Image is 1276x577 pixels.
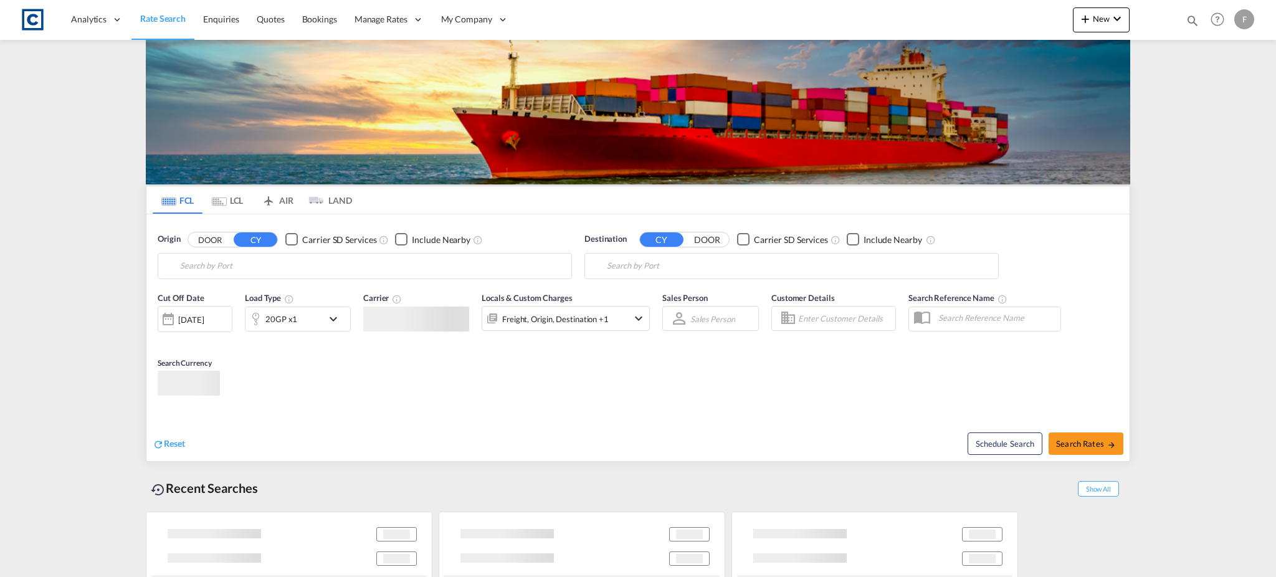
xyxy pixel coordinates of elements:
md-icon: icon-backup-restore [151,482,166,497]
div: F [1234,9,1254,29]
span: Reset [164,438,185,449]
span: Sales Person [662,293,708,303]
button: DOOR [685,232,729,247]
md-icon: Unchecked: Ignores neighbouring ports when fetching rates.Checked : Includes neighbouring ports w... [926,235,936,245]
button: Search Ratesicon-arrow-right [1049,432,1123,455]
div: [DATE] [178,314,204,325]
md-icon: icon-plus 400-fg [1078,11,1093,26]
span: Customer Details [771,293,834,303]
button: icon-plus 400-fgNewicon-chevron-down [1073,7,1130,32]
span: Quotes [257,14,284,24]
span: Search Reference Name [908,293,1007,303]
button: DOOR [188,232,232,247]
span: Analytics [71,13,107,26]
button: Note: By default Schedule search will only considerorigin ports, destination ports and cut off da... [968,432,1042,455]
md-icon: icon-airplane [261,193,276,203]
span: Load Type [245,293,294,303]
span: Origin [158,233,180,246]
button: CY [640,232,683,247]
span: Cut Off Date [158,293,204,303]
span: Locals & Custom Charges [482,293,573,303]
md-icon: icon-information-outline [284,294,294,304]
img: 1fdb9190129311efbfaf67cbb4249bed.jpeg [19,6,47,34]
md-icon: icon-chevron-down [326,312,347,327]
span: Enquiries [203,14,239,24]
span: Bookings [302,14,337,24]
span: New [1078,14,1125,24]
md-tab-item: LCL [202,186,252,214]
input: Search Reference Name [932,308,1060,327]
md-tab-item: AIR [252,186,302,214]
img: LCL+%26+FCL+BACKGROUND.png [146,40,1130,184]
span: Search Rates [1056,439,1116,449]
md-tab-item: LAND [302,186,352,214]
md-icon: icon-chevron-down [1110,11,1125,26]
div: Recent Searches [146,474,263,502]
div: Carrier SD Services [302,234,376,246]
md-icon: Unchecked: Search for CY (Container Yard) services for all selected carriers.Checked : Search for... [831,235,840,245]
span: Rate Search [140,13,186,24]
md-icon: Unchecked: Ignores neighbouring ports when fetching rates.Checked : Includes neighbouring ports w... [473,235,483,245]
span: Carrier [363,293,402,303]
md-icon: Your search will be saved by the below given name [997,294,1007,304]
button: CY [234,232,277,247]
div: Carrier SD Services [754,234,828,246]
md-icon: Unchecked: Search for CY (Container Yard) services for all selected carriers.Checked : Search for... [379,235,389,245]
md-datepicker: Select [158,331,167,348]
md-pagination-wrapper: Use the left and right arrow keys to navigate between tabs [153,186,352,214]
input: Enter Customer Details [798,309,892,328]
div: [DATE] [158,306,232,332]
div: 20GP x1icon-chevron-down [245,307,351,331]
md-tab-item: FCL [153,186,202,214]
div: icon-magnify [1186,14,1199,32]
span: My Company [441,13,492,26]
div: Include Nearby [412,234,470,246]
md-checkbox: Checkbox No Ink [737,233,828,246]
div: 20GP x1 [265,310,297,328]
md-icon: icon-arrow-right [1107,441,1116,449]
span: Destination [584,233,627,246]
div: Origin DOOR CY Checkbox No InkUnchecked: Search for CY (Container Yard) services for all selected... [146,214,1130,461]
input: Search by Port [607,257,992,275]
div: Help [1207,9,1234,31]
md-checkbox: Checkbox No Ink [395,233,470,246]
md-icon: The selected Trucker/Carrierwill be displayed in the rate results If the rates are from another f... [392,294,402,304]
span: Manage Rates [355,13,407,26]
md-checkbox: Checkbox No Ink [847,233,922,246]
input: Search by Port [180,257,565,275]
span: Help [1207,9,1228,30]
span: Search Currency [158,358,212,368]
md-icon: icon-magnify [1186,14,1199,27]
div: Freight Origin Destination Factory Stuffing [502,310,609,328]
md-select: Sales Person [689,310,736,328]
md-icon: icon-refresh [153,439,164,450]
div: icon-refreshReset [153,437,185,451]
md-icon: icon-chevron-down [631,311,646,326]
md-checkbox: Checkbox No Ink [285,233,376,246]
span: Show All [1078,481,1119,497]
div: Include Nearby [864,234,922,246]
div: Freight Origin Destination Factory Stuffingicon-chevron-down [482,306,650,331]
